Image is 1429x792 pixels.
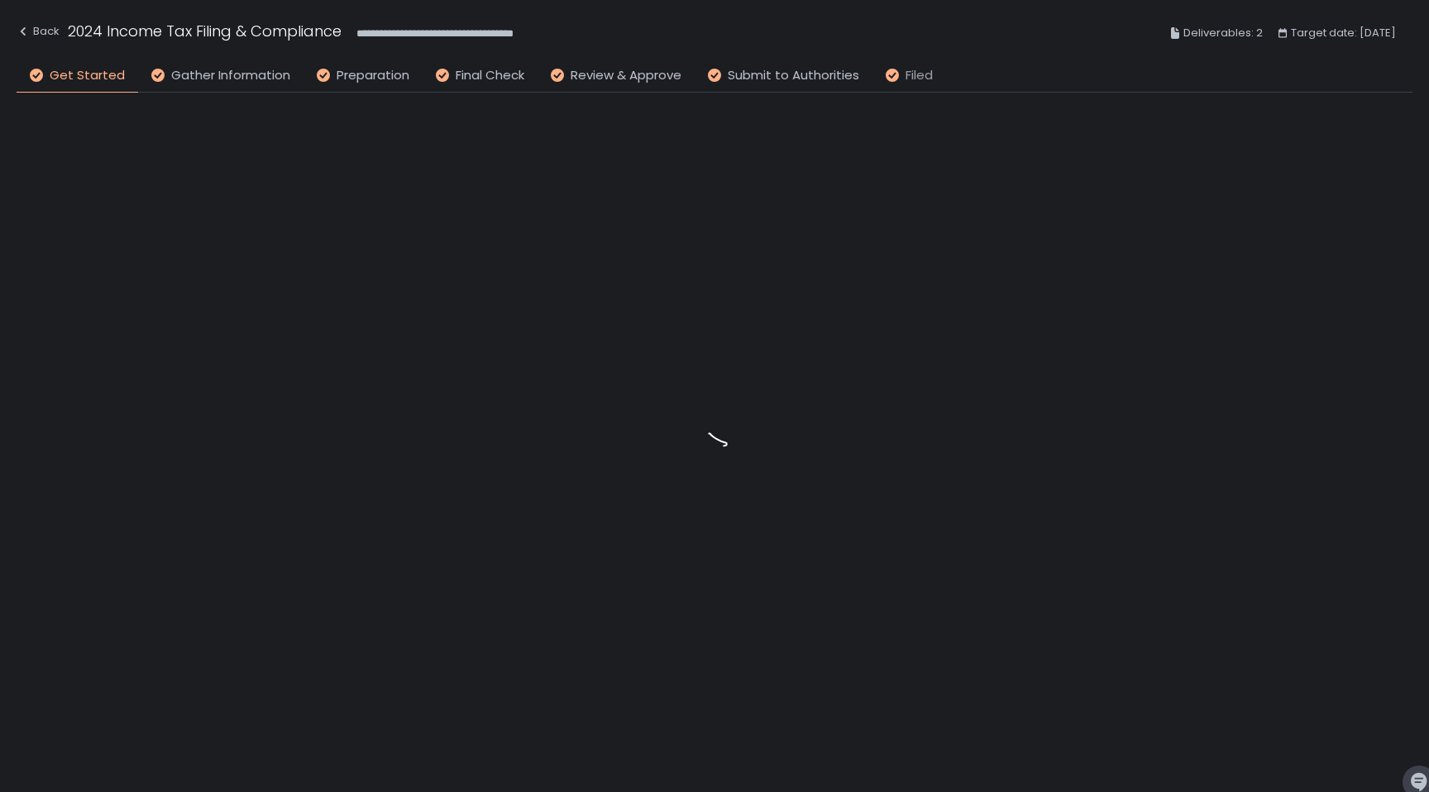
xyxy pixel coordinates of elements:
[17,21,60,41] div: Back
[1183,23,1263,43] span: Deliverables: 2
[50,66,125,85] span: Get Started
[68,20,342,42] h1: 2024 Income Tax Filing & Compliance
[906,66,933,85] span: Filed
[17,20,60,47] button: Back
[1291,23,1396,43] span: Target date: [DATE]
[171,66,290,85] span: Gather Information
[571,66,681,85] span: Review & Approve
[456,66,524,85] span: Final Check
[337,66,409,85] span: Preparation
[728,66,859,85] span: Submit to Authorities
